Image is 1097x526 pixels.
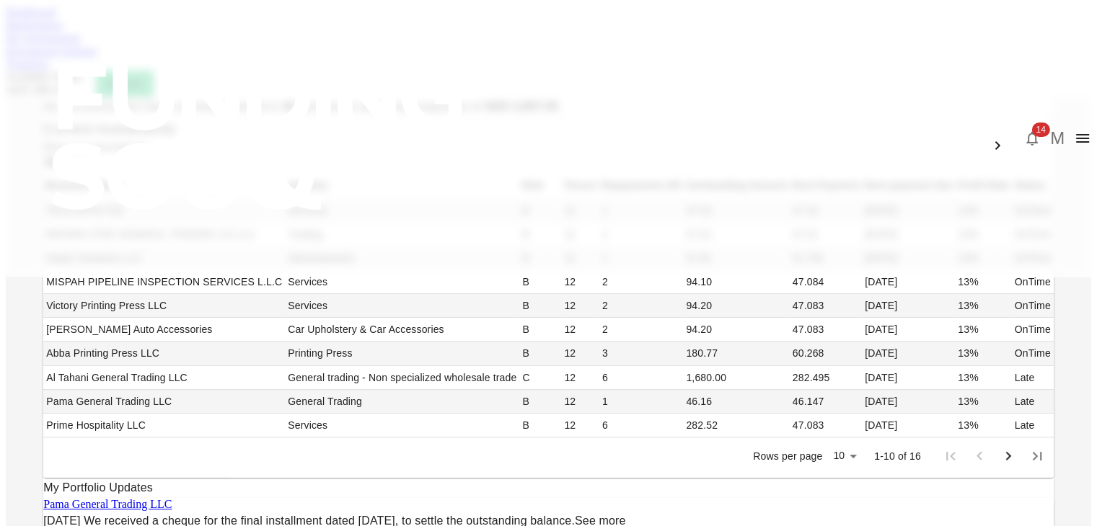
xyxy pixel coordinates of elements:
[519,390,561,414] td: B
[1012,270,1054,294] td: OnTime
[862,414,955,437] td: [DATE]
[683,270,789,294] td: 94.10
[790,270,862,294] td: 47.084
[683,294,789,318] td: 94.20
[43,270,285,294] td: MISPAH PIPELINE INSPECTION SERVICES L.L.C
[43,414,285,437] td: Prime Hospitality LLC
[955,390,1011,414] td: 13%
[683,390,789,414] td: 46.16
[790,366,862,390] td: 282.495
[683,342,789,365] td: 180.77
[43,318,285,342] td: [PERSON_NAME] Auto Accessories
[1012,390,1054,414] td: Late
[790,414,862,437] td: 47.083
[1023,442,1052,471] button: Go to last page
[599,414,683,437] td: 6
[683,414,789,437] td: 282.52
[285,270,519,294] td: Services
[561,318,599,342] td: 12
[1012,366,1054,390] td: Late
[827,445,862,466] div: 10
[561,366,599,390] td: 12
[43,366,285,390] td: Al Tahani General Trading LLC
[519,414,561,437] td: B
[599,270,683,294] td: 2
[561,414,599,437] td: 12
[599,390,683,414] td: 1
[862,270,955,294] td: [DATE]
[862,294,955,318] td: [DATE]
[955,342,1011,365] td: 13%
[1012,342,1054,365] td: OnTime
[285,294,519,318] td: Services
[955,294,1011,318] td: 13%
[599,342,683,365] td: 3
[862,390,955,414] td: [DATE]
[519,366,561,390] td: C
[285,318,519,342] td: Car Upholstery & Car Accessories
[561,390,599,414] td: 12
[43,294,285,318] td: Victory Printing Press LLC
[955,366,1011,390] td: 13%
[790,318,862,342] td: 47.083
[1047,128,1068,149] button: M
[43,390,285,414] td: Pama General Trading LLC
[874,449,921,463] p: 1-10 of 16
[43,342,285,365] td: Abba Printing Press LLC
[519,342,561,365] td: B
[285,390,519,414] td: General Trading
[285,342,519,365] td: Printing Press
[561,270,599,294] td: 12
[790,342,862,365] td: 60.268
[561,342,599,365] td: 12
[683,366,789,390] td: 1,680.00
[862,366,955,390] td: [DATE]
[1031,122,1049,137] span: 14
[989,122,1018,134] span: العربية
[285,366,519,390] td: General trading - Non specialized wholesale trade
[955,318,1011,342] td: 13%
[519,270,561,294] td: B
[862,342,955,365] td: [DATE]
[790,294,862,318] td: 47.083
[955,414,1011,437] td: 13%
[994,442,1023,471] button: Go to next page
[790,390,862,414] td: 46.147
[519,318,561,342] td: B
[43,481,153,494] span: My Portfolio Updates
[955,270,1011,294] td: 13%
[862,318,955,342] td: [DATE]
[1012,294,1054,318] td: OnTime
[683,318,789,342] td: 94.20
[43,498,172,510] a: Pama General Trading LLC
[753,449,822,463] p: Rows per page
[599,294,683,318] td: 2
[561,294,599,318] td: 12
[599,366,683,390] td: 6
[1018,124,1047,153] button: 14
[599,318,683,342] td: 2
[1012,414,1054,437] td: Late
[285,414,519,437] td: Services
[519,294,561,318] td: B
[1012,318,1054,342] td: OnTime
